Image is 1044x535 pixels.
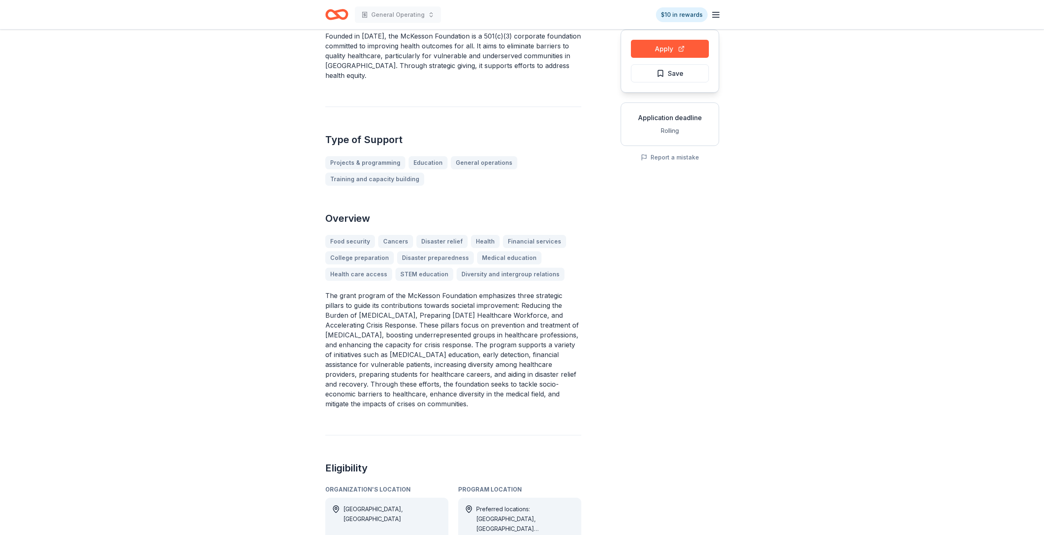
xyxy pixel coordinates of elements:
[325,291,581,409] p: The grant program of the McKesson Foundation emphasizes three strategic pillars to guide its cont...
[409,156,448,169] a: Education
[325,156,405,169] a: Projects & programming
[325,173,424,186] a: Training and capacity building
[325,462,581,475] h2: Eligibility
[458,485,581,494] div: Program Location
[371,10,425,20] span: General Operating
[325,212,581,225] h2: Overview
[628,113,712,123] div: Application deadline
[325,133,581,146] h2: Type of Support
[476,504,575,534] div: Preferred locations: [GEOGRAPHIC_DATA], [GEOGRAPHIC_DATA] ([GEOGRAPHIC_DATA]), [GEOGRAPHIC_DATA] ...
[325,485,448,494] div: Organization's Location
[451,156,517,169] a: General operations
[355,7,441,23] button: General Operating
[668,68,683,79] span: Save
[628,126,712,136] div: Rolling
[631,64,709,82] button: Save
[325,31,581,80] p: Founded in [DATE], the McKesson Foundation is a 501(c)(3) corporate foundation committed to impro...
[631,40,709,58] button: Apply
[641,153,699,162] button: Report a mistake
[656,7,708,22] a: $10 in rewards
[325,5,348,24] a: Home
